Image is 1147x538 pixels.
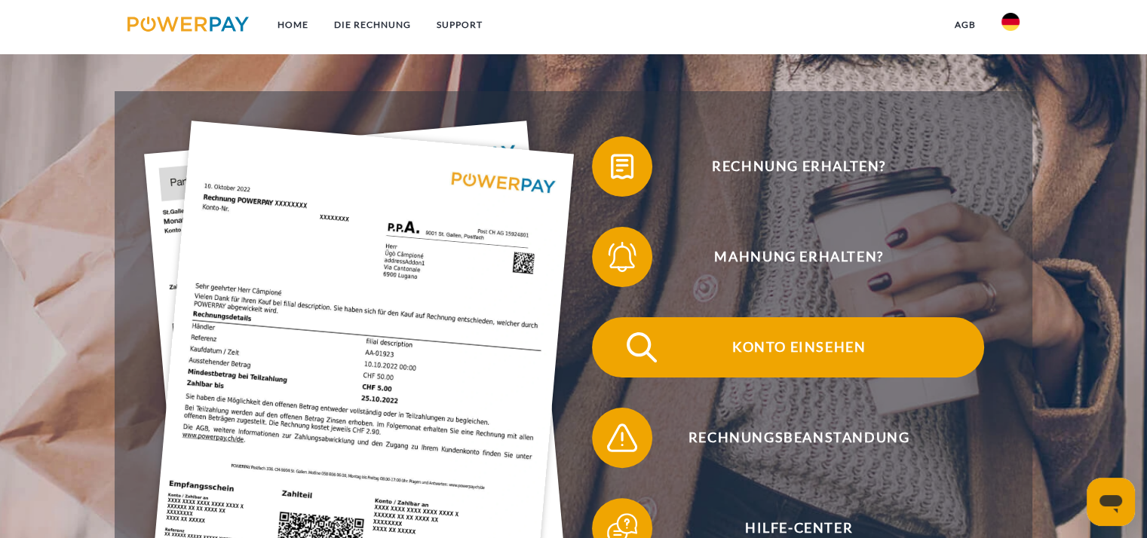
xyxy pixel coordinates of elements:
[592,136,984,197] button: Rechnung erhalten?
[265,11,321,38] a: Home
[1001,13,1020,31] img: de
[603,419,641,457] img: qb_warning.svg
[614,317,983,378] span: Konto einsehen
[127,17,249,32] img: logo-powerpay.svg
[592,408,984,468] button: Rechnungsbeanstandung
[614,408,983,468] span: Rechnungsbeanstandung
[942,11,989,38] a: agb
[614,136,983,197] span: Rechnung erhalten?
[623,329,661,366] img: qb_search.svg
[592,227,984,287] button: Mahnung erhalten?
[424,11,495,38] a: SUPPORT
[1087,478,1135,526] iframe: Schaltfläche zum Öffnen des Messaging-Fensters
[321,11,424,38] a: DIE RECHNUNG
[592,317,984,378] button: Konto einsehen
[603,148,641,185] img: qb_bill.svg
[614,227,983,287] span: Mahnung erhalten?
[603,238,641,276] img: qb_bell.svg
